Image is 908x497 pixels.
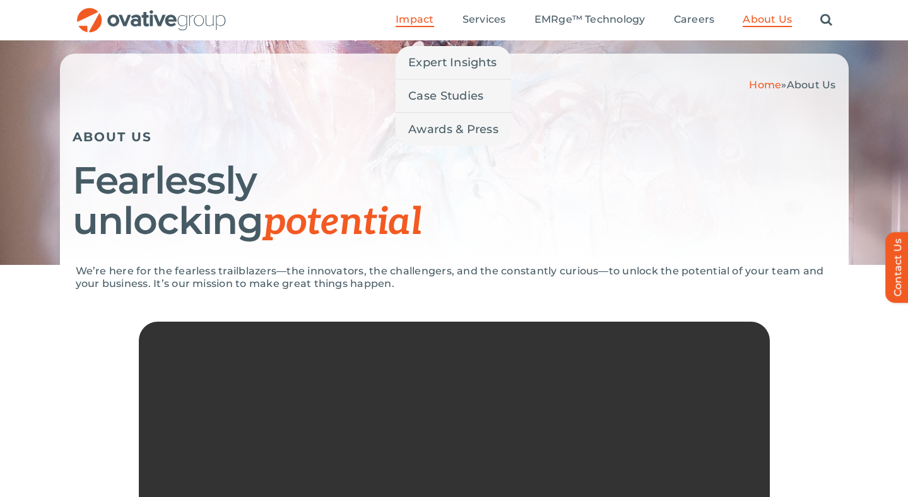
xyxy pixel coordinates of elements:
a: OG_Full_horizontal_RGB [76,6,227,18]
a: Services [463,13,506,27]
a: Careers [674,13,715,27]
a: Awards & Press [396,113,511,146]
a: Home [749,79,781,91]
span: » [749,79,835,91]
span: About Us [743,13,792,26]
a: About Us [743,13,792,27]
a: Expert Insights [396,46,511,79]
span: Awards & Press [408,120,498,138]
span: About Us [787,79,836,91]
h1: Fearlessly unlocking [73,160,836,243]
a: Case Studies [396,79,511,112]
p: We’re here for the fearless trailblazers—the innovators, the challengers, and the constantly curi... [76,265,833,290]
span: Expert Insights [408,54,497,71]
span: Case Studies [408,87,483,105]
h5: ABOUT US [73,129,836,144]
a: Search [820,13,832,27]
span: Careers [674,13,715,26]
a: EMRge™ Technology [534,13,646,27]
a: Impact [396,13,433,27]
span: potential [263,200,422,245]
span: Impact [396,13,433,26]
span: EMRge™ Technology [534,13,646,26]
span: Services [463,13,506,26]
